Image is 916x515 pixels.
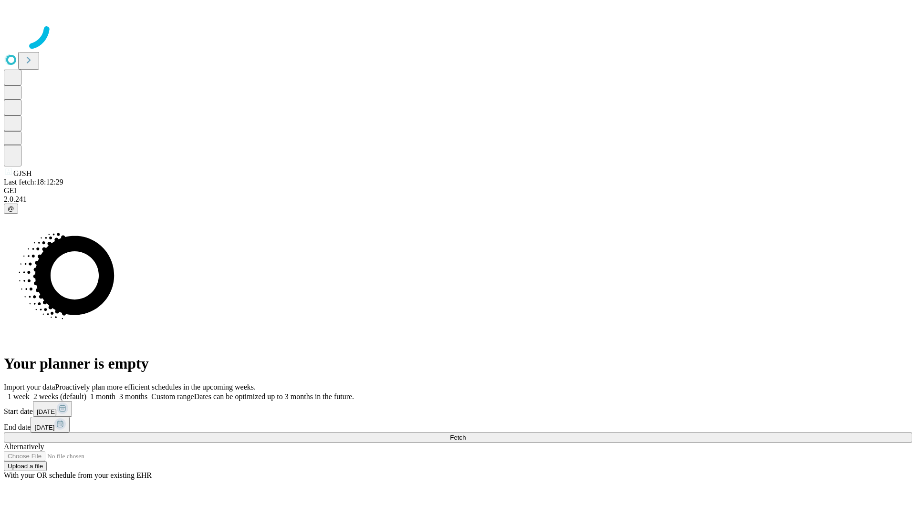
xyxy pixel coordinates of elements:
[119,392,147,401] span: 3 months
[194,392,354,401] span: Dates can be optimized up to 3 months in the future.
[4,417,912,433] div: End date
[33,392,86,401] span: 2 weeks (default)
[8,205,14,212] span: @
[31,417,70,433] button: [DATE]
[4,443,44,451] span: Alternatively
[34,424,54,431] span: [DATE]
[4,461,47,471] button: Upload a file
[151,392,194,401] span: Custom range
[8,392,30,401] span: 1 week
[33,401,72,417] button: [DATE]
[37,408,57,415] span: [DATE]
[4,178,63,186] span: Last fetch: 18:12:29
[4,204,18,214] button: @
[4,433,912,443] button: Fetch
[4,383,55,391] span: Import your data
[4,195,912,204] div: 2.0.241
[450,434,466,441] span: Fetch
[4,471,152,479] span: With your OR schedule from your existing EHR
[4,401,912,417] div: Start date
[4,186,912,195] div: GEI
[90,392,115,401] span: 1 month
[13,169,31,177] span: GJSH
[4,355,912,372] h1: Your planner is empty
[55,383,256,391] span: Proactively plan more efficient schedules in the upcoming weeks.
